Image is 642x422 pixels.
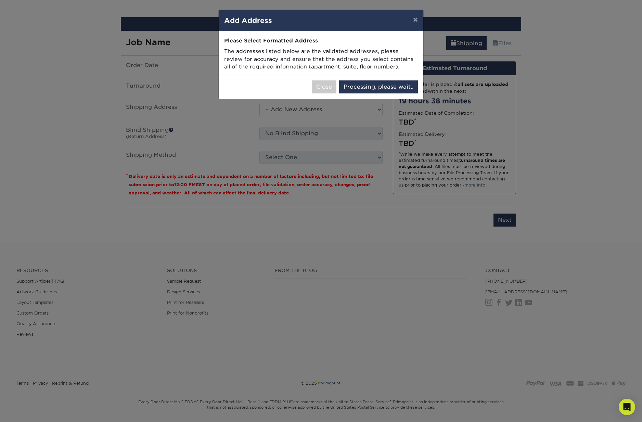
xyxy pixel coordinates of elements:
div: Open Intercom Messenger [619,399,635,415]
p: The addresses listed below are the validated addresses, please review for accuracy and ensure tha... [224,48,418,71]
button: Close [312,80,336,93]
button: × [408,10,423,29]
h4: Add Address [224,15,418,26]
button: Processing, please wait.. [339,80,418,93]
div: Please Select Formatted Address [224,37,418,45]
